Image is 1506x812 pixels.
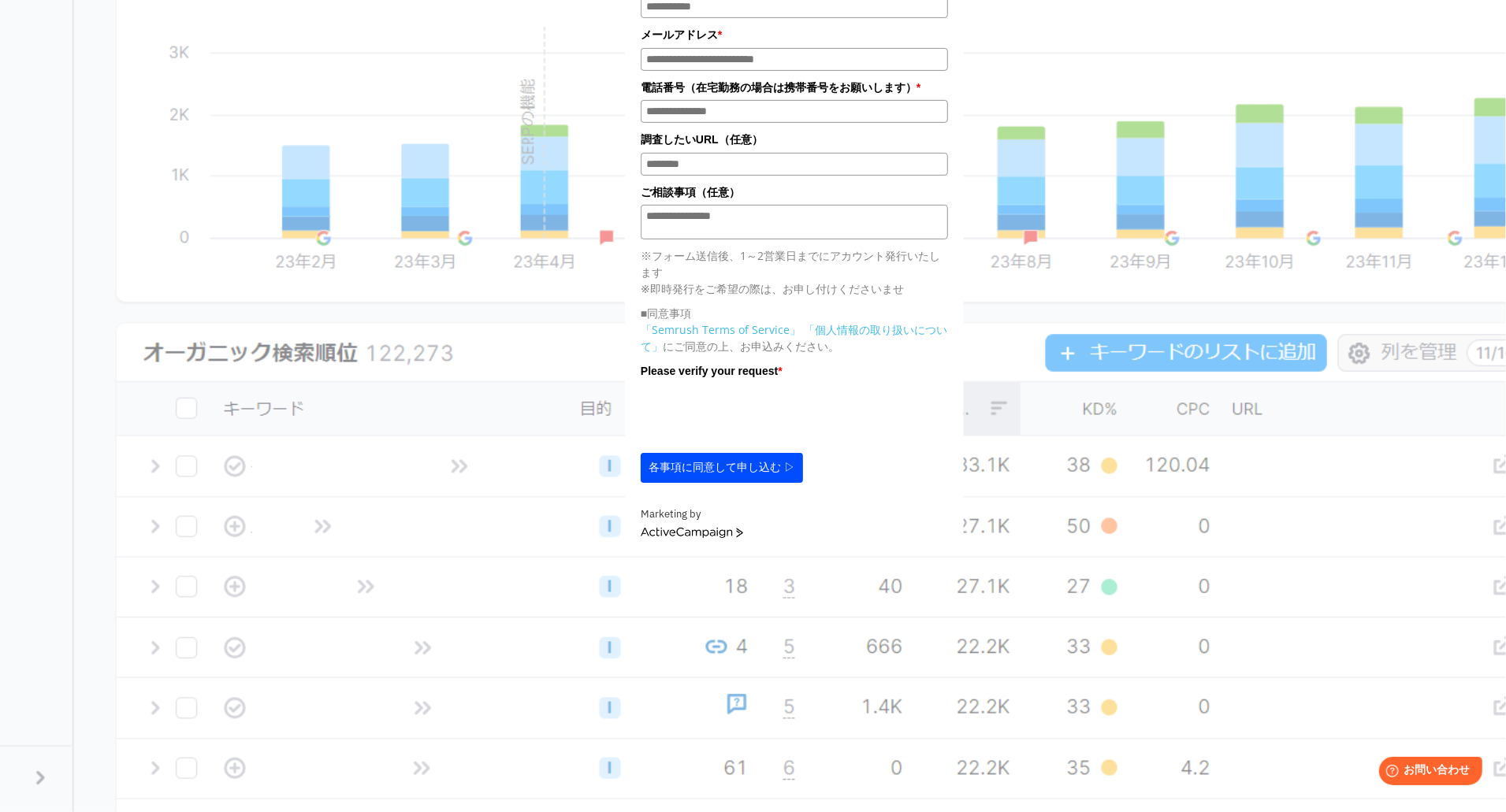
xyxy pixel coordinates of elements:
p: にご同意の上、お申込みください。 [641,321,948,354]
iframe: Help widget launcher [1366,751,1489,795]
label: ご相談事項（任意） [641,184,948,201]
label: 電話番号（在宅勤務の場合は携帯番号をお願いします） [641,79,948,96]
p: ※フォーム送信後、1～2営業日までにアカウント発行いたします ※即時発行をご希望の際は、お申し付けくださいませ [641,247,948,297]
button: 各事項に同意して申し込む ▷ [641,453,803,483]
iframe: reCAPTCHA [641,384,880,445]
label: メールアドレス [641,26,948,43]
label: 調査したいURL（任意） [641,131,948,148]
a: 「Semrush Terms of Service」 [641,322,801,337]
label: Please verify your request [641,362,948,380]
a: 「個人情報の取り扱いについて」 [641,322,947,354]
div: Marketing by [641,506,948,523]
p: ■同意事項 [641,305,948,321]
